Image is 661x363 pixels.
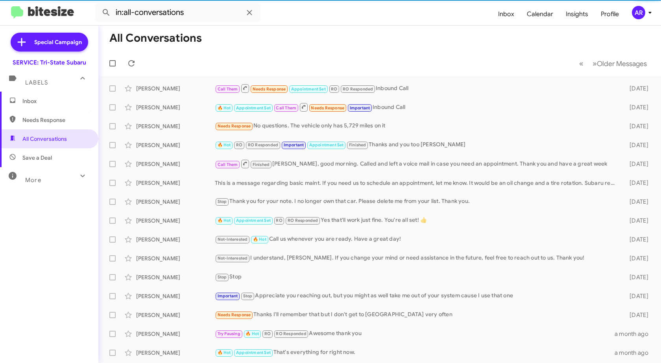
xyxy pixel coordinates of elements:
div: Thank you for your note. I no longer own that car. Please delete me from your list. Thank you. [215,197,619,206]
div: Stop [215,273,619,282]
div: [DATE] [619,292,655,300]
span: Not-Interested [218,237,248,242]
div: [PERSON_NAME] [136,311,215,319]
div: [DATE] [619,160,655,168]
input: Search [95,3,260,22]
span: Important [284,142,304,147]
span: 🔥 Hot [218,218,231,223]
span: Important [350,105,370,111]
div: Awesome thank you [215,329,615,338]
a: Profile [595,3,625,26]
span: 🔥 Hot [218,350,231,355]
div: [PERSON_NAME] [136,179,215,187]
div: [DATE] [619,254,655,262]
span: Needs Response [253,87,286,92]
div: [DATE] [619,198,655,206]
span: RO [236,142,242,147]
span: Older Messages [597,59,647,68]
span: Inbox [22,97,89,105]
span: Special Campaign [34,38,82,46]
div: Inbound Call [215,102,619,112]
div: [PERSON_NAME] [136,292,215,300]
div: AR [632,6,645,19]
span: RO Responded [248,142,278,147]
span: 🔥 Hot [218,142,231,147]
div: Inbound Call [215,83,619,93]
span: RO Responded [288,218,318,223]
span: RO Responded [343,87,373,92]
div: [DATE] [619,273,655,281]
div: [PERSON_NAME] [136,217,215,225]
span: Call Them [218,87,238,92]
span: Call Them [276,105,296,111]
span: 🔥 Hot [253,237,266,242]
span: Appointment Set [236,218,271,223]
div: SERVICE: Tri-State Subaru [13,59,86,66]
span: Appointment Set [309,142,344,147]
div: I understand, [PERSON_NAME]. If you change your mind or need assistance in the future, feel free ... [215,254,619,263]
div: [DATE] [619,236,655,243]
span: Appointment Set [291,87,326,92]
span: 🔥 Hot [246,331,259,336]
div: That's everything for right now. [215,348,615,357]
span: Not-Interested [218,256,248,261]
div: [PERSON_NAME] [136,236,215,243]
div: [PERSON_NAME] [136,141,215,149]
span: Stop [218,275,227,280]
a: Calendar [521,3,559,26]
div: [PERSON_NAME] [136,254,215,262]
span: Labels [25,79,48,86]
div: [PERSON_NAME] [136,85,215,92]
span: Save a Deal [22,154,52,162]
span: Call Them [218,162,238,167]
button: Next [588,55,652,72]
div: [DATE] [619,141,655,149]
span: « [579,59,583,68]
button: AR [625,6,652,19]
a: Inbox [492,3,521,26]
div: Thanks I'll remember that but I don't get to [GEOGRAPHIC_DATA] very often [215,310,619,319]
div: [DATE] [619,217,655,225]
span: Needs Response [22,116,89,124]
span: Appointment Set [236,105,271,111]
div: [DATE] [619,311,655,319]
span: RO Responded [276,331,306,336]
div: [PERSON_NAME] [136,198,215,206]
span: Try Pausing [218,331,240,336]
div: [PERSON_NAME] [136,349,215,357]
div: Call us whenever you are ready. Have a great day! [215,235,619,244]
span: Important [218,293,238,299]
div: [PERSON_NAME] [136,160,215,168]
a: Insights [559,3,595,26]
div: [PERSON_NAME] [136,122,215,130]
div: [PERSON_NAME] [136,273,215,281]
div: [PERSON_NAME] [136,330,215,338]
button: Previous [574,55,588,72]
div: a month ago [615,349,655,357]
span: Finished [253,162,270,167]
span: RO [331,87,337,92]
div: [DATE] [619,103,655,111]
span: All Conversations [22,135,67,143]
div: Thanks and you too [PERSON_NAME] [215,140,619,149]
span: » [593,59,597,68]
h1: All Conversations [109,32,202,44]
div: Yes that'll work just fine. You're all set! 👍 [215,216,619,225]
span: More [25,177,41,184]
span: Finished [349,142,366,147]
div: a month ago [615,330,655,338]
div: [PERSON_NAME] [136,103,215,111]
span: Appointment Set [236,350,271,355]
span: Stop [218,199,227,204]
span: Stop [243,293,253,299]
span: Needs Response [218,312,251,317]
span: 🔥 Hot [218,105,231,111]
span: Needs Response [218,123,251,129]
nav: Page navigation example [575,55,652,72]
div: [PERSON_NAME], good morning. Called and left a voice mail in case you need an appointment. Thank ... [215,159,619,169]
a: Special Campaign [11,33,88,52]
